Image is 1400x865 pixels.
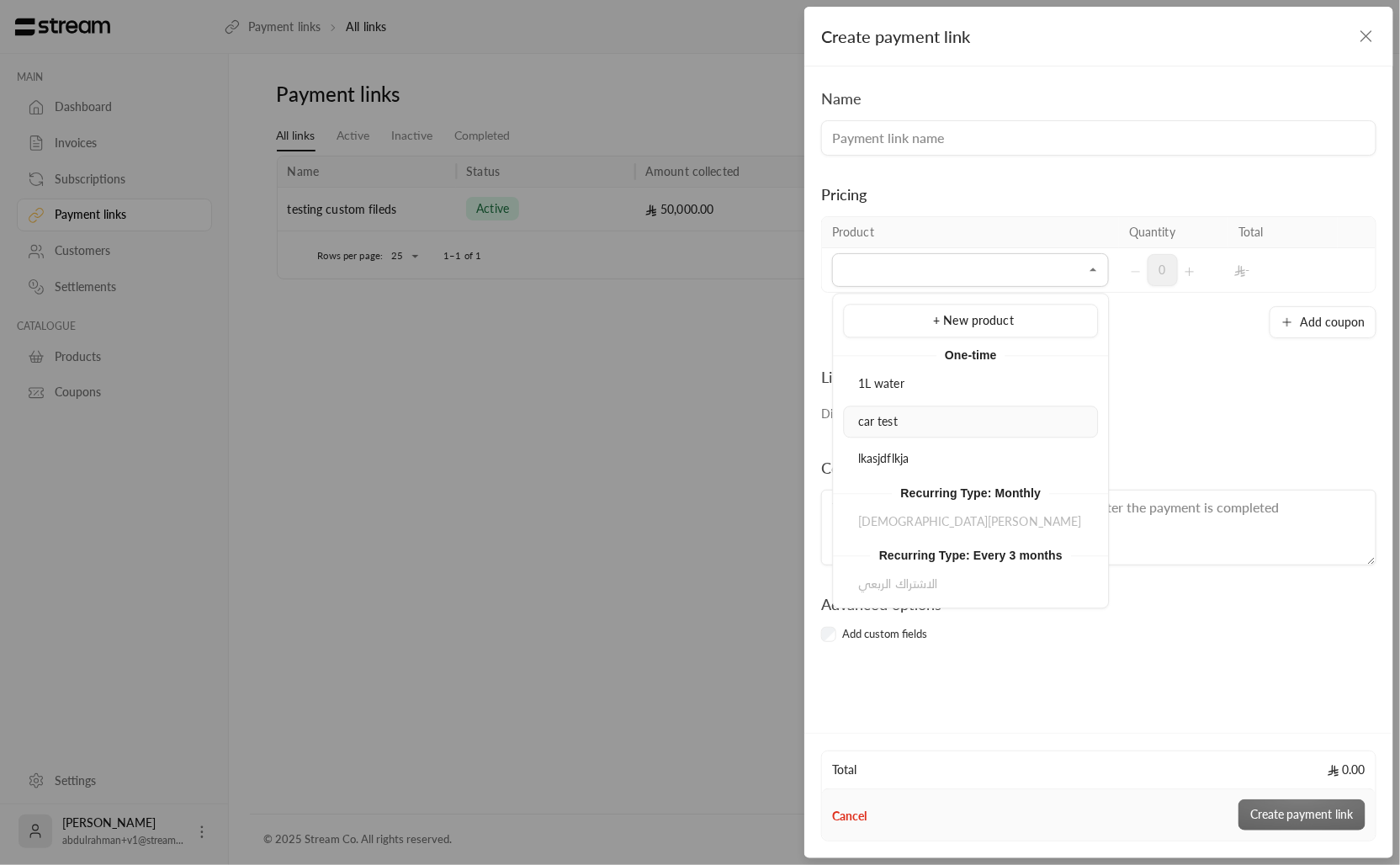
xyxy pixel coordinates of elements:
[821,456,1086,480] div: Confirmation screen message (optional)
[843,626,928,643] label: Add custom fields
[821,365,1076,389] div: Link duration
[858,376,904,390] span: 1L water
[1228,217,1338,248] th: Total
[858,414,898,428] span: car test
[822,217,1119,248] th: Product
[821,120,1376,156] input: Payment link name
[821,26,970,46] span: Create payment link
[832,762,856,778] span: Total
[1148,254,1178,286] span: 0
[821,592,941,616] div: Advanced options
[1119,217,1228,248] th: Quantity
[821,216,1376,293] table: Selected Products
[936,345,1005,365] span: One-time
[893,483,1050,503] span: Recurring Type: Monthly
[858,451,909,465] span: lkasjdflkja
[871,545,1071,565] span: Recurring Type: Every 3 months
[821,406,957,421] span: Disable payment link after
[1328,762,1366,778] span: 0.00
[933,313,1014,327] span: + New product
[1270,306,1376,338] button: Add coupon
[832,808,867,825] button: Cancel
[1228,248,1338,292] td: -
[821,87,862,110] div: Name
[1084,260,1104,280] button: Close
[821,183,1376,206] div: Pricing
